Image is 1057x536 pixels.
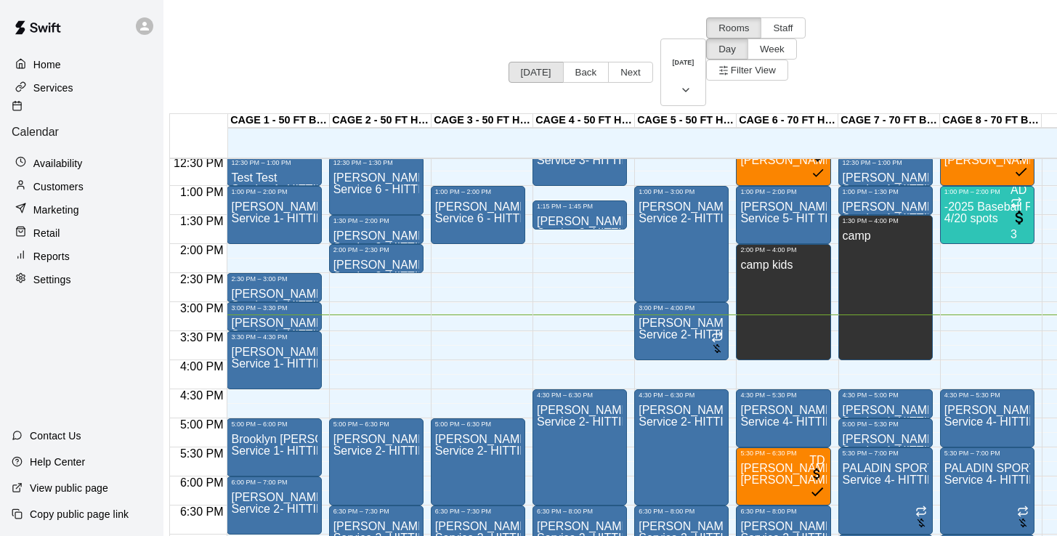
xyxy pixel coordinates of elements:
[711,343,723,354] svg: No customers have paid
[330,114,432,128] div: CAGE 2 - 50 FT HYBRID BB/SB
[639,212,915,224] span: Service 2- HITTING TUNNEL RENTAL - 50ft Baseball
[12,77,152,99] a: Services
[333,183,691,195] span: Service 6 - HITTING TUNNEL RENTAL - 50ft Softball Slow/Fast Pitch
[639,415,915,428] span: Service 2- HITTING TUNNEL RENTAL - 50ft Baseball
[944,450,1030,457] div: 5:30 PM – 7:00 PM
[740,212,944,224] span: Service 5- HIT TRAX Simulation Tunnel
[33,57,61,72] p: Home
[736,186,830,244] div: 1:00 PM – 2:00 PM: Scotty (Scotty) Greenman
[838,215,933,360] div: 1:30 PM – 4:00 PM: camp
[940,186,1034,244] div: 1:00 PM – 2:00 PM: -2025 Baseball Fall Break camp ( half day options ) 9am to 12:00 or 1:00 to 4:...
[30,429,81,443] p: Contact Us
[843,421,928,428] div: 5:00 PM – 5:30 PM
[740,246,826,253] div: 2:00 PM – 4:00 PM
[227,273,321,302] div: 2:30 PM – 3:00 PM: Nick Lekousis
[736,244,830,360] div: 2:00 PM – 4:00 PM: camp kids
[940,389,1034,447] div: 4:30 PM – 5:30 PM: Service 4- HITTING TUNNEL RENTAL - 70ft Baseball
[563,62,610,83] button: Back
[12,100,152,150] a: Calendar
[12,153,152,174] div: Availability
[944,391,1030,399] div: 4:30 PM – 5:30 PM
[33,156,83,171] p: Availability
[1011,197,1022,208] span: Recurring event
[737,114,838,128] div: CAGE 6 - 70 FT HIT TRAX
[329,215,424,244] div: 1:30 PM – 2:00 PM: Service 2- HITTING TUNNEL RENTAL - 50ft Baseball
[329,157,424,215] div: 12:30 PM – 1:30 PM: Ava Bueno
[843,450,928,457] div: 5:30 PM – 7:00 PM
[809,454,825,466] span: TD
[33,226,60,240] p: Retail
[329,418,424,505] div: 5:00 PM – 6:30 PM: Jacob Littler
[12,199,152,221] div: Marketing
[809,471,825,501] span: All customers have paid
[639,304,724,312] div: 3:00 PM – 4:00 PM
[333,159,419,166] div: 12:30 PM – 1:30 PM
[509,62,564,83] button: [DATE]
[231,328,631,341] span: Service 1- HITTING TUNNEL RENTAL - 50ft Baseball w/ Auto/Manual Feeder
[537,154,808,166] span: Service 3- HITTING TUNNEL RENTAL - 50ft Softball
[333,270,610,283] span: Service 2- HITTING TUNNEL RENTAL - 50ft Baseball
[1011,228,1017,240] span: 3
[177,273,227,285] span: 2:30 PM
[944,188,1030,195] div: 1:00 PM – 2:00 PM
[12,269,152,291] a: Settings
[12,176,152,198] a: Customers
[532,200,627,230] div: 1:15 PM – 1:45 PM: Marty / Jackie Bassett
[12,245,152,267] a: Reports
[711,331,723,343] span: Recurring event
[33,272,71,287] p: Settings
[634,389,729,505] div: 4:30 PM – 6:30 PM: Service 2- HITTING TUNNEL RENTAL - 50ft Baseball
[843,188,928,195] div: 1:00 PM – 1:30 PM
[838,157,933,186] div: 12:30 PM – 1:00 PM: Grant Miller
[333,444,610,457] span: Service 2- HITTING TUNNEL RENTAL - 50ft Baseball
[231,503,508,515] span: Service 2- HITTING TUNNEL RENTAL - 50ft Baseball
[915,505,927,517] span: Recurring event
[736,389,830,447] div: 4:30 PM – 5:30 PM: Alfred Sanchez
[431,418,525,505] div: 5:00 PM – 6:30 PM: Service 2- HITTING TUNNEL RENTAL - 50ft Baseball
[1011,184,1029,196] div: AZ Dingers
[811,153,825,182] span: All customers have paid
[177,389,227,402] span: 4:30 PM
[673,59,694,66] h6: [DATE]
[838,186,933,215] div: 1:00 PM – 1:30 PM: Grant Miller
[333,246,419,253] div: 2:00 PM – 2:30 PM
[227,186,321,244] div: 1:00 PM – 2:00 PM: Tyler Monsen
[838,447,933,535] div: 5:30 PM – 7:00 PM: Service 4- HITTING TUNNEL RENTAL - 70ft Baseball
[639,391,724,399] div: 4:30 PM – 6:30 PM
[537,508,623,515] div: 6:30 PM – 8:00 PM
[1011,216,1029,240] span: 3 / 4 customers have paid
[231,275,317,283] div: 2:30 PM – 3:00 PM
[12,222,152,244] a: Retail
[809,455,825,466] span: Tyler Driver
[177,215,227,227] span: 1:30 PM
[177,186,227,198] span: 1:00 PM
[761,17,805,38] button: Staff
[706,38,748,60] button: Day
[12,126,152,139] p: Calendar
[33,203,79,217] p: Marketing
[838,389,933,418] div: 4:30 PM – 5:00 PM: Service 4- HITTING TUNNEL RENTAL - 70ft Baseball
[333,241,610,253] span: Service 2- HITTING TUNNEL RENTAL - 50ft Baseball
[537,203,623,210] div: 1:15 PM – 1:45 PM
[706,60,788,81] button: Filter View
[30,507,129,521] p: Copy public page link
[435,444,712,457] span: Service 2- HITTING TUNNEL RENTAL - 50ft Baseball
[838,114,940,128] div: CAGE 7 - 70 FT BB (w/ pitching mound)
[227,157,321,186] div: 12:30 PM – 1:00 PM: Service 1- HITTING TUNNEL RENTAL - 50ft Baseball w/ Auto/Manual Feeder
[177,418,227,431] span: 5:00 PM
[838,418,933,447] div: 5:00 PM – 5:30 PM: Hunter Mirata
[431,186,525,244] div: 1:00 PM – 2:00 PM: Finley Durazo
[740,450,826,457] div: 5:30 PM – 6:30 PM
[227,302,321,331] div: 3:00 PM – 3:30 PM: Aleah Vizinau
[177,447,227,460] span: 5:30 PM
[177,244,227,256] span: 2:00 PM
[177,331,227,344] span: 3:30 PM
[12,54,152,76] div: Home
[435,421,521,428] div: 5:00 PM – 6:30 PM
[940,447,1034,535] div: 5:30 PM – 7:00 PM: Service 4- HITTING TUNNEL RENTAL - 70ft Baseball
[843,159,928,166] div: 12:30 PM – 1:00 PM
[12,100,152,139] div: Calendar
